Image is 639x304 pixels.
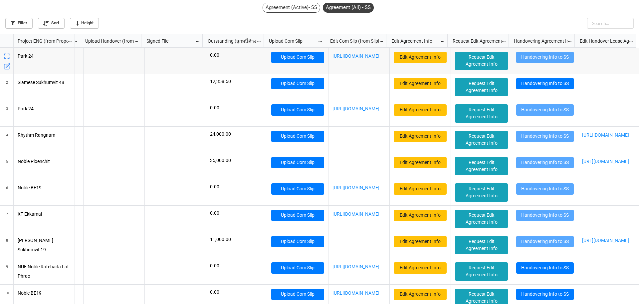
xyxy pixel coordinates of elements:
a: [URL][DOMAIN_NAME] [582,159,629,164]
button: Handovering Info to SS [516,131,574,142]
a: Upload Com Slip [271,236,324,247]
div: grid [0,34,75,48]
a: [URL][DOMAIN_NAME] [332,185,379,190]
a: Edit Agreement Info [394,210,447,221]
a: Edit Agreement Info [394,131,447,142]
div: Edit Agreement Info [387,37,440,44]
p: Noble BE19 [18,289,71,298]
p: Noble Ploenchit [18,157,71,166]
a: Edit Agreement Info [394,289,447,300]
a: Request Edit Agreement Info [455,210,508,228]
a: [URL][DOMAIN_NAME] [332,211,379,217]
p: [PERSON_NAME] Sukhumvit 19 [18,236,71,254]
a: Upload Com Slip [271,183,324,195]
button: Handovering Info to SS [516,236,574,247]
span: 2 [6,74,8,100]
div: Upload Com Slip [265,37,318,44]
a: Upload Com Slip [271,262,324,274]
button: Handovering Info to SS [516,52,574,63]
div: Signed File [142,37,195,44]
a: Upload Com Slip [271,289,324,300]
p: 24,000.00 [210,131,263,137]
a: Edit Agreement Info [394,104,447,116]
p: NUE Noble Ratchada Lat Phrao [18,262,71,280]
p: 12,358.50 [210,78,263,85]
span: 8 [6,232,8,258]
a: [URL][DOMAIN_NAME] [332,264,379,269]
a: Handovering Info to SS [516,262,574,274]
a: Upload Com Slip [271,210,324,221]
div: Upload Handover (from Upload Handover) (from Booking ID) [81,37,134,44]
div: Project ENG (from Property Database) (from Booking ID) [14,37,68,44]
div: Handovering Agreement Info to SS [510,37,567,44]
a: Request Edit Agreement Info [455,104,508,123]
p: 0.00 [210,289,263,295]
a: Request Edit Agreement Info [455,236,508,254]
p: Rhythm Rangnam [18,131,71,140]
a: Request Edit Agreement Info [455,78,508,96]
a: Handovering Info to SS [516,78,574,89]
a: Request Edit Agreement Info [455,131,508,149]
div: Outstanding (ลูกหนี้ค้างรับ) [204,37,256,44]
a: Filter [5,18,33,29]
span: 5 [6,153,8,179]
a: Upload Com Slip [271,131,324,142]
p: 35,000.00 [210,157,263,164]
span: 7 [6,206,8,232]
a: Request Edit Agreement Info [455,183,508,202]
div: Agreement (Active)- SS [263,3,320,13]
span: 4 [6,127,8,153]
a: Edit Agreement Info [394,262,447,274]
div: Edit Handover Lease Agreement to SS [576,37,628,44]
a: Request Edit Agreement Info [455,52,508,70]
button: Handovering Info to SS [516,210,574,221]
a: Edit Agreement Info [394,183,447,195]
a: Edit Agreement Info [394,236,447,247]
div: Edit Com Slip (from SlipRecord For Ageement) [326,37,379,44]
button: Handovering Info to SS [516,104,574,116]
p: Park 24 [18,104,71,114]
p: Noble BE19 [18,183,71,193]
span: 9 [6,258,8,284]
p: Siamese Sukhumvit 48 [18,78,71,87]
a: Sort [38,18,65,29]
button: Handovering Info to SS [516,183,574,195]
a: [URL][DOMAIN_NAME] [332,106,379,111]
a: Edit Agreement Info [394,78,447,89]
p: 11,000.00 [210,236,263,243]
a: Edit Agreement Info [394,52,447,63]
p: 0.00 [210,183,263,190]
p: Park 24 [18,52,71,61]
a: Upload Com Slip [271,104,324,116]
a: Handovering Info to SS [516,289,574,300]
div: Request Edit Agreement Info Button [449,37,501,44]
p: 0.00 [210,210,263,216]
a: Request Edit Agreement Info [455,262,508,281]
div: Agreement (All) - SS [323,3,374,13]
input: Search... [587,18,634,29]
p: 0.00 [210,104,263,111]
a: [URL][DOMAIN_NAME] [582,132,629,138]
a: Edit Agreement Info [394,157,447,168]
button: Handovering Info to SS [516,157,574,168]
p: 0.00 [210,52,263,58]
a: Upload Com Slip [271,157,324,168]
a: [URL][DOMAIN_NAME] [582,238,629,243]
p: XT Ekkamai [18,210,71,219]
a: [URL][DOMAIN_NAME] [332,53,379,59]
span: 6 [6,179,8,205]
a: Upload Com Slip [271,52,324,63]
a: [URL][DOMAIN_NAME] [332,290,379,296]
span: 3 [6,100,8,126]
a: Request Edit Agreement Info [455,157,508,175]
p: 0.00 [210,262,263,269]
a: Height [70,18,99,29]
a: Upload Com Slip [271,78,324,89]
